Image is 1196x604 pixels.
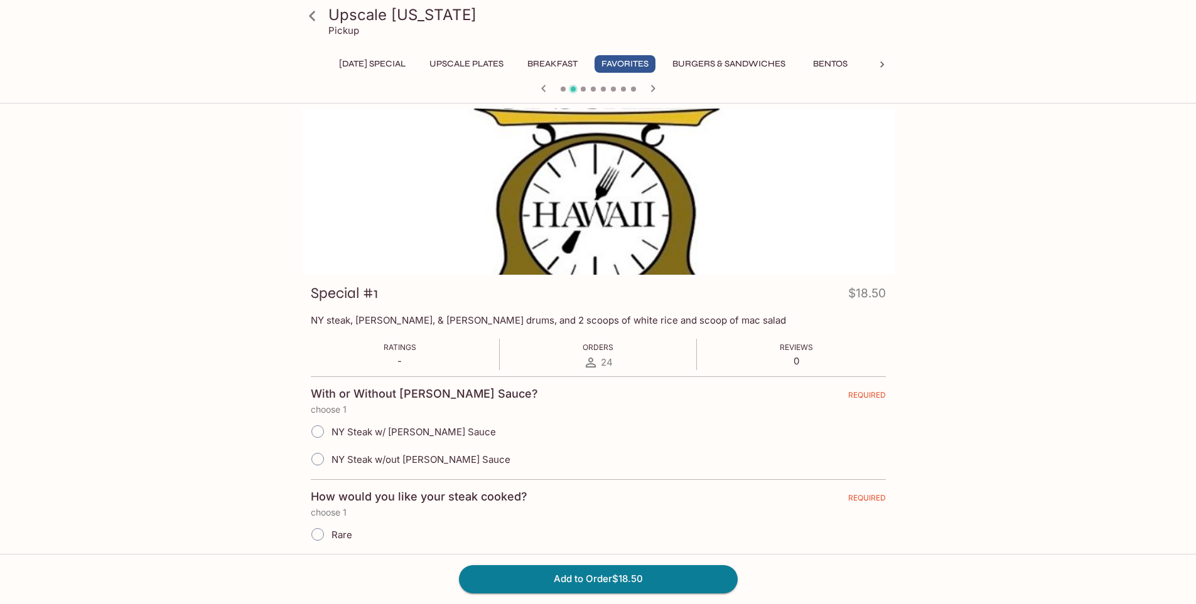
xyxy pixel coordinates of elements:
[384,342,416,352] span: Ratings
[601,356,613,368] span: 24
[595,55,655,73] button: Favorites
[780,342,813,352] span: Reviews
[311,490,527,504] h4: How would you like your steak cooked?
[802,55,859,73] button: Bentos
[311,387,538,401] h4: With or Without [PERSON_NAME] Sauce?
[302,109,895,275] div: Special #1
[331,426,496,438] span: NY Steak w/ [PERSON_NAME] Sauce
[331,529,352,541] span: Rare
[328,5,890,24] h3: Upscale [US_STATE]
[459,565,738,593] button: Add to Order$18.50
[583,342,613,352] span: Orders
[311,507,886,517] p: choose 1
[869,55,925,73] button: Noodles
[311,314,886,326] p: NY steak, [PERSON_NAME], & [PERSON_NAME] drums, and 2 scoops of white rice and scoop of mac salad
[848,493,886,507] span: REQUIRED
[384,355,416,367] p: -
[311,405,886,415] p: choose 1
[332,55,412,73] button: [DATE] Special
[331,453,510,465] span: NY Steak w/out [PERSON_NAME] Sauce
[520,55,585,73] button: Breakfast
[328,24,359,36] p: Pickup
[848,283,886,308] h4: $18.50
[311,283,379,303] h3: Special #1
[423,55,510,73] button: UPSCALE Plates
[780,355,813,367] p: 0
[848,390,886,405] span: REQUIRED
[665,55,792,73] button: Burgers & Sandwiches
